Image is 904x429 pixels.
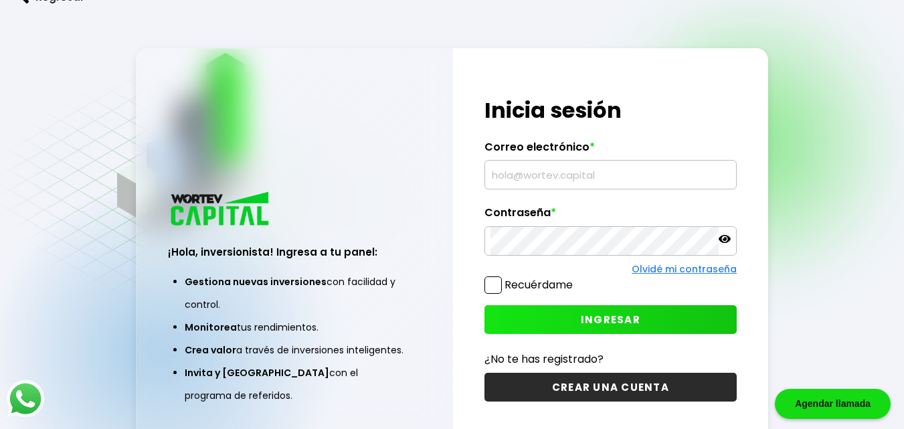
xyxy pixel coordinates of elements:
[185,275,327,288] span: Gestiona nuevas inversiones
[775,389,891,419] div: Agendar llamada
[484,351,737,367] p: ¿No te has registrado?
[484,206,737,226] label: Contraseña
[185,343,236,357] span: Crea valor
[185,366,329,379] span: Invita y [GEOGRAPHIC_DATA]
[185,321,237,334] span: Monitorea
[484,305,737,334] button: INGRESAR
[490,161,731,189] input: hola@wortev.capital
[168,244,421,260] h3: ¡Hola, inversionista! Ingresa a tu panel:
[7,380,44,418] img: logos_whatsapp-icon.242b2217.svg
[185,361,404,407] li: con el programa de referidos.
[484,94,737,126] h1: Inicia sesión
[185,270,404,316] li: con facilidad y control.
[581,313,640,327] span: INGRESAR
[484,141,737,161] label: Correo electrónico
[168,190,274,230] img: logo_wortev_capital
[505,277,573,292] label: Recuérdame
[484,351,737,402] a: ¿No te has registrado?CREAR UNA CUENTA
[185,316,404,339] li: tus rendimientos.
[632,262,737,276] a: Olvidé mi contraseña
[185,339,404,361] li: a través de inversiones inteligentes.
[484,373,737,402] button: CREAR UNA CUENTA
